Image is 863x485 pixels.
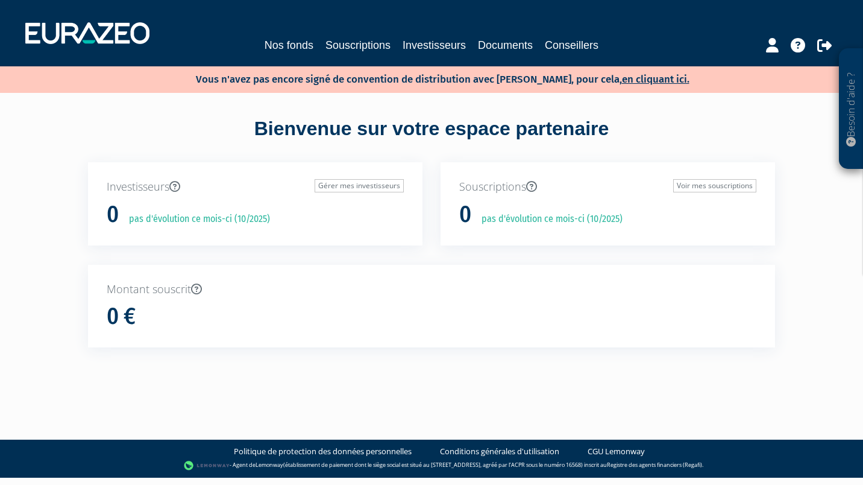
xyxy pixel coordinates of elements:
[107,179,404,195] p: Investisseurs
[622,73,689,86] a: en cliquant ici.
[588,446,645,457] a: CGU Lemonway
[265,37,313,54] a: Nos fonds
[459,179,756,195] p: Souscriptions
[107,304,136,329] h1: 0 €
[459,202,471,227] h1: 0
[161,69,689,87] p: Vous n'avez pas encore signé de convention de distribution avec [PERSON_NAME], pour cela,
[673,179,756,192] a: Voir mes souscriptions
[315,179,404,192] a: Gérer mes investisseurs
[107,282,756,297] p: Montant souscrit
[107,202,119,227] h1: 0
[440,446,559,457] a: Conditions générales d'utilisation
[844,55,858,163] p: Besoin d'aide ?
[121,212,270,226] p: pas d'évolution ce mois-ci (10/2025)
[79,115,784,162] div: Bienvenue sur votre espace partenaire
[607,461,702,469] a: Registre des agents financiers (Regafi)
[545,37,598,54] a: Conseillers
[478,37,533,54] a: Documents
[256,461,283,469] a: Lemonway
[403,37,466,54] a: Investisseurs
[234,446,412,457] a: Politique de protection des données personnelles
[12,460,851,472] div: - Agent de (établissement de paiement dont le siège social est situé au [STREET_ADDRESS], agréé p...
[473,212,623,226] p: pas d'évolution ce mois-ci (10/2025)
[25,22,149,44] img: 1732889491-logotype_eurazeo_blanc_rvb.png
[325,37,391,54] a: Souscriptions
[184,460,230,472] img: logo-lemonway.png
